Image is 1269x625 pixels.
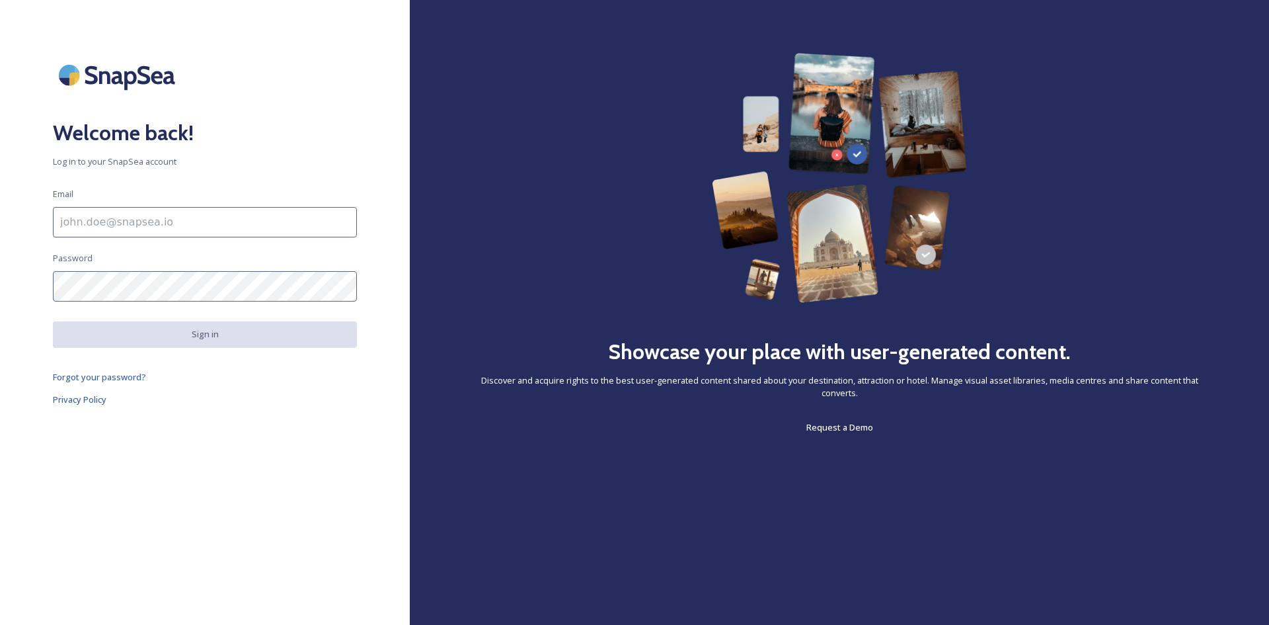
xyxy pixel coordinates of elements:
[712,53,967,303] img: 63b42ca75bacad526042e722_Group%20154-p-800.png
[53,392,357,407] a: Privacy Policy
[53,188,73,200] span: Email
[53,252,93,265] span: Password
[53,53,185,97] img: SnapSea Logo
[53,117,357,149] h2: Welcome back!
[806,421,873,433] span: Request a Demo
[53,155,357,168] span: Log in to your SnapSea account
[608,336,1071,368] h2: Showcase your place with user-generated content.
[463,374,1216,399] span: Discover and acquire rights to the best user-generated content shared about your destination, att...
[53,321,357,347] button: Sign in
[806,419,873,435] a: Request a Demo
[53,394,106,405] span: Privacy Policy
[53,207,357,237] input: john.doe@snapsea.io
[53,369,357,385] a: Forgot your password?
[53,371,146,383] span: Forgot your password?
